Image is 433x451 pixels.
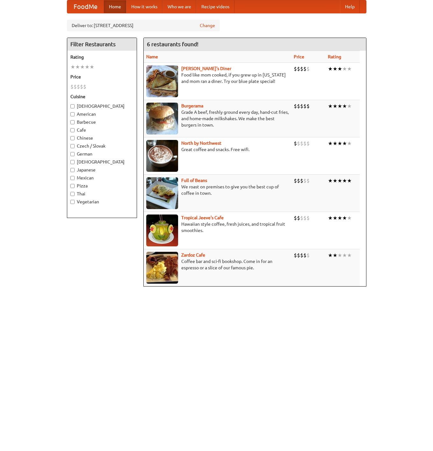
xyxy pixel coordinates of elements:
[303,252,307,259] li: $
[294,65,297,72] li: $
[307,215,310,222] li: $
[70,119,134,125] label: Barbecue
[70,200,75,204] input: Vegetarian
[347,65,352,72] li: ★
[70,120,75,124] input: Barbecue
[70,168,75,172] input: Japanese
[104,0,126,13] a: Home
[307,65,310,72] li: $
[70,93,134,100] h5: Cuisine
[74,83,77,90] li: $
[181,66,231,71] a: [PERSON_NAME]'s Diner
[294,140,297,147] li: $
[328,215,333,222] li: ★
[328,103,333,110] li: ★
[342,215,347,222] li: ★
[337,177,342,184] li: ★
[147,41,198,47] ng-pluralize: 6 restaurants found!
[146,252,178,284] img: zardoz.jpg
[70,112,75,116] input: American
[347,140,352,147] li: ★
[200,22,215,29] a: Change
[70,111,134,117] label: American
[181,178,207,183] a: Full of Beans
[146,109,289,128] p: Grade A beef, freshly ground every day, hand-cut fries, and home-made milkshakes. We make the bes...
[294,252,297,259] li: $
[307,140,310,147] li: $
[340,0,360,13] a: Help
[303,103,307,110] li: $
[328,54,341,59] a: Rating
[347,177,352,184] li: ★
[83,83,86,90] li: $
[342,177,347,184] li: ★
[300,65,303,72] li: $
[328,177,333,184] li: ★
[333,215,337,222] li: ★
[342,140,347,147] li: ★
[70,54,134,60] h5: Rating
[70,184,75,188] input: Pizza
[294,54,304,59] a: Price
[70,135,134,141] label: Chinese
[297,140,300,147] li: $
[333,252,337,259] li: ★
[333,65,337,72] li: ★
[70,143,134,149] label: Czech / Slovak
[80,63,85,70] li: ★
[300,252,303,259] li: $
[70,183,134,189] label: Pizza
[337,140,342,147] li: ★
[181,252,205,258] b: Zardoz Cafe
[342,252,347,259] li: ★
[70,152,75,156] input: German
[181,141,221,146] a: North by Northwest
[303,215,307,222] li: $
[333,103,337,110] li: ★
[297,177,300,184] li: $
[300,215,303,222] li: $
[307,252,310,259] li: $
[67,0,104,13] a: FoodMe
[70,191,134,197] label: Thai
[146,65,178,97] img: sallys.jpg
[297,215,300,222] li: $
[307,177,310,184] li: $
[162,0,196,13] a: Who we are
[328,65,333,72] li: ★
[181,215,224,220] a: Tropical Jeeve's Cafe
[333,140,337,147] li: ★
[196,0,235,13] a: Recipe videos
[328,252,333,259] li: ★
[303,177,307,184] li: $
[70,199,134,205] label: Vegetarian
[337,215,342,222] li: ★
[77,83,80,90] li: $
[146,72,289,84] p: Food like mom cooked, if you grew up in [US_STATE] and mom ran a diner. Try our blue plate special!
[294,103,297,110] li: $
[347,252,352,259] li: ★
[303,140,307,147] li: $
[347,103,352,110] li: ★
[75,63,80,70] li: ★
[70,127,134,133] label: Cafe
[146,103,178,135] img: burgerama.jpg
[300,140,303,147] li: $
[297,65,300,72] li: $
[70,175,134,181] label: Mexican
[70,83,74,90] li: $
[70,128,75,132] input: Cafe
[146,184,289,196] p: We roast on premises to give you the best cup of coffee in town.
[67,20,220,31] div: Deliver to: [STREET_ADDRESS]
[181,103,203,108] a: Burgerama
[67,38,137,51] h4: Filter Restaurants
[146,215,178,246] img: jeeves.jpg
[146,146,289,153] p: Great coffee and snacks. Free wifi.
[303,65,307,72] li: $
[300,103,303,110] li: $
[90,63,94,70] li: ★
